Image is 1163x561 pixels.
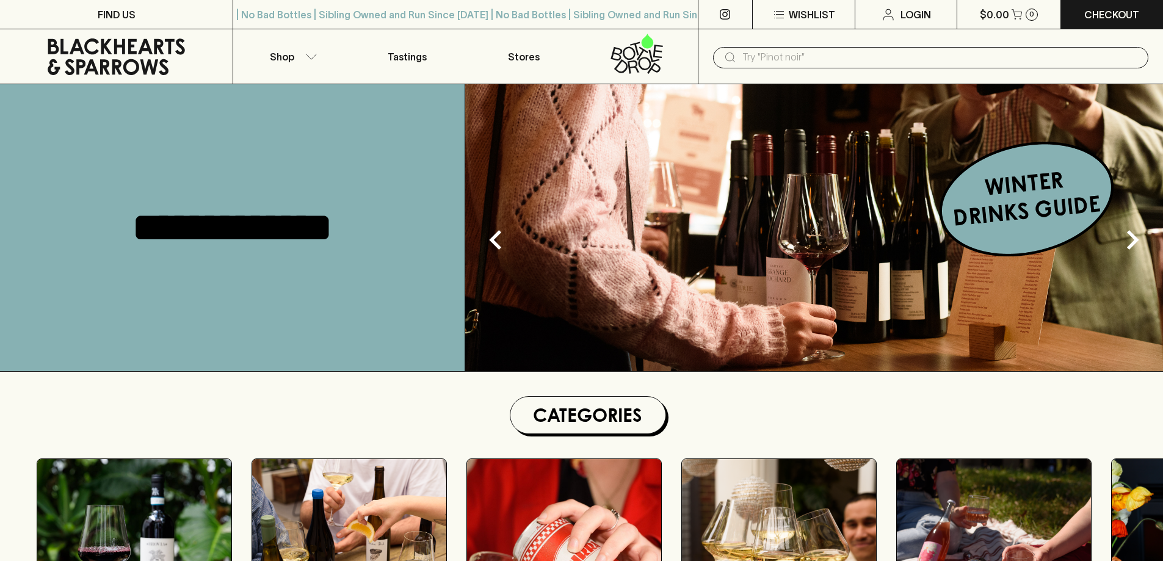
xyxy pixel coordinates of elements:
[270,49,294,64] p: Shop
[742,48,1139,67] input: Try "Pinot noir"
[471,215,520,264] button: Previous
[1084,7,1139,22] p: Checkout
[1029,11,1034,18] p: 0
[233,29,349,84] button: Shop
[466,29,582,84] a: Stores
[900,7,931,22] p: Login
[388,49,427,64] p: Tastings
[789,7,835,22] p: Wishlist
[465,84,1163,371] img: optimise
[515,402,661,429] h1: Categories
[98,7,136,22] p: FIND US
[508,49,540,64] p: Stores
[980,7,1009,22] p: $0.00
[349,29,465,84] a: Tastings
[1108,215,1157,264] button: Next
